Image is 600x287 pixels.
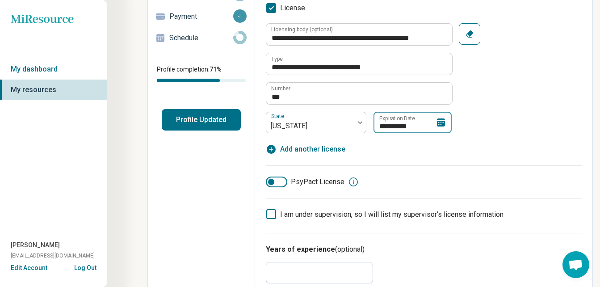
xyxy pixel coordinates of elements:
button: Edit Account [11,263,47,273]
span: [PERSON_NAME] [11,241,60,250]
div: Profile completion: [148,59,255,88]
p: Payment [169,11,233,22]
span: [EMAIL_ADDRESS][DOMAIN_NAME] [11,252,95,260]
h3: Years of experience [266,244,582,255]
div: Open chat [562,251,589,278]
label: Type [271,56,283,62]
label: PsyPact License [266,177,344,187]
span: 71 % [210,66,222,73]
div: Profile completion [157,79,246,82]
p: Schedule [169,33,233,43]
label: Number [271,86,290,91]
button: Profile Updated [162,109,241,131]
a: Payment [148,6,255,27]
span: Add another license [280,144,345,155]
button: Add another license [266,144,345,155]
label: Licensing body (optional) [271,27,333,32]
label: State [271,113,286,119]
span: License [280,3,305,13]
a: Schedule [148,27,255,49]
span: I am under supervision, so I will list my supervisor’s license information [280,210,503,219]
input: credential.licenses.0.name [266,53,452,75]
span: (optional) [335,245,365,253]
button: Log Out [74,263,97,270]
